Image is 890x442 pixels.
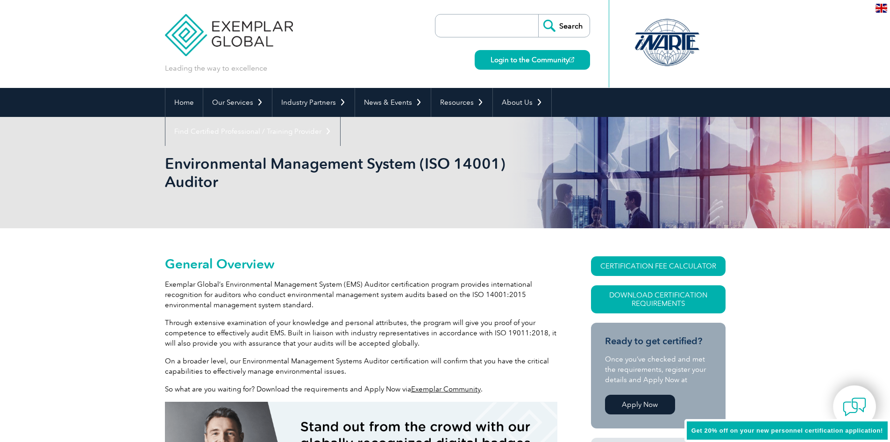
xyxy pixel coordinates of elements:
a: About Us [493,88,551,117]
img: en [876,4,887,13]
p: Leading the way to excellence [165,63,267,73]
p: So what are you waiting for? Download the requirements and Apply Now via . [165,384,557,394]
a: Home [165,88,203,117]
a: Find Certified Professional / Training Provider [165,117,340,146]
p: Through extensive examination of your knowledge and personal attributes, the program will give yo... [165,318,557,348]
a: Download Certification Requirements [591,285,726,313]
a: Login to the Community [475,50,590,70]
a: Our Services [203,88,272,117]
input: Search [538,14,590,37]
p: Once you’ve checked and met the requirements, register your details and Apply Now at [605,354,712,385]
a: Exemplar Community [411,385,481,393]
a: CERTIFICATION FEE CALCULATOR [591,256,726,276]
img: open_square.png [569,57,574,62]
h3: Ready to get certified? [605,335,712,347]
p: On a broader level, our Environmental Management Systems Auditor certification will confirm that ... [165,356,557,377]
p: Exemplar Global’s Environmental Management System (EMS) Auditor certification program provides in... [165,279,557,310]
img: contact-chat.png [843,395,866,419]
span: Get 20% off on your new personnel certification application! [691,427,883,434]
a: Apply Now [605,395,675,414]
a: News & Events [355,88,431,117]
h2: General Overview [165,256,557,271]
a: Industry Partners [272,88,355,117]
h1: Environmental Management System (ISO 14001) Auditor [165,154,524,191]
a: Resources [431,88,492,117]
